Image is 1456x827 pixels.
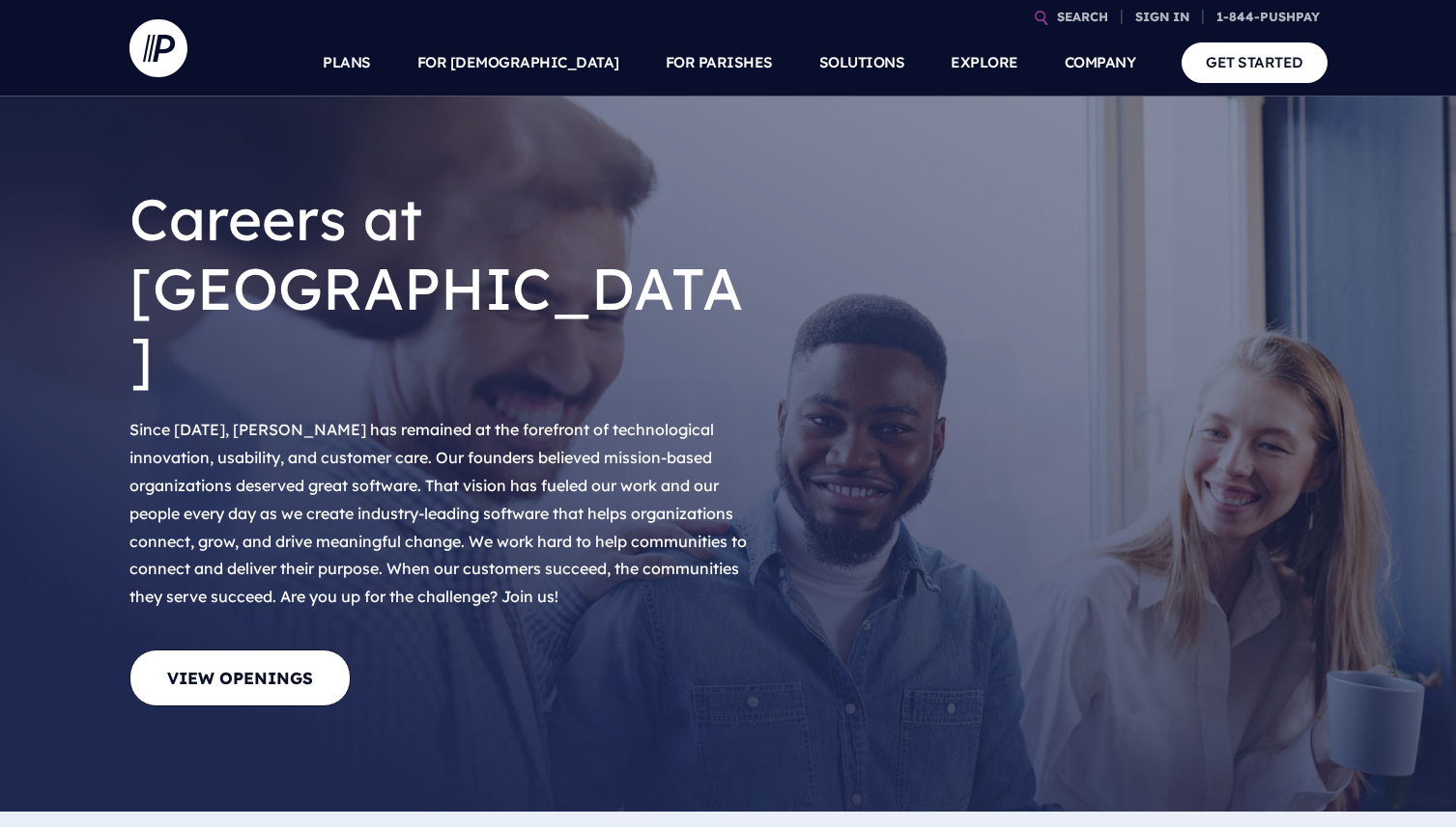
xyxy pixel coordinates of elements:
[819,29,905,96] a: SOLUTIONS
[417,29,619,96] a: FOR [DEMOGRAPHIC_DATA]
[129,169,757,408] h1: Careers at [GEOGRAPHIC_DATA]
[323,29,371,96] a: PLANS
[1182,42,1328,82] a: GET STARTED
[129,649,351,706] a: View Openings
[666,29,773,96] a: FOR PARISHES
[129,420,747,606] span: Since [DATE], [PERSON_NAME] has remained at the forefront of technological innovation, usability,...
[1065,29,1136,96] a: COMPANY
[951,29,1018,96] a: EXPLORE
